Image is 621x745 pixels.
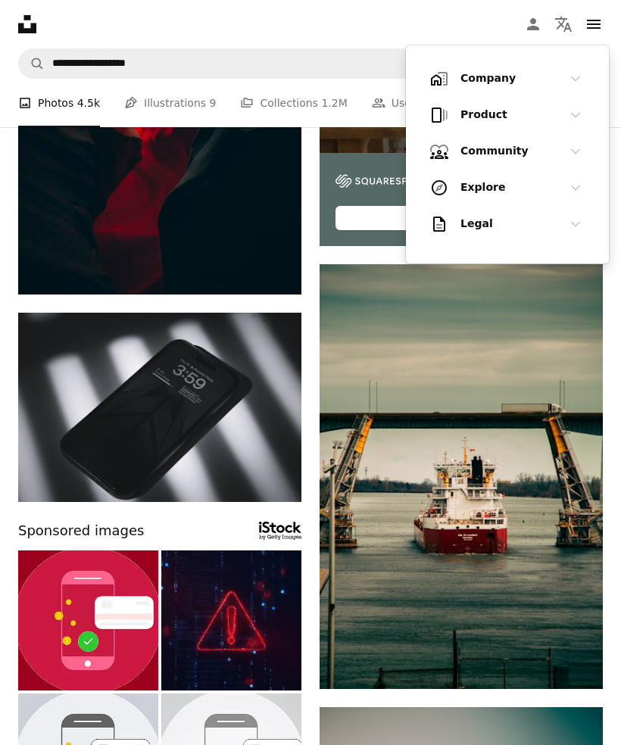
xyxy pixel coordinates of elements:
[124,79,216,127] a: Illustrations 9
[335,206,587,230] div: Get Started
[430,173,585,203] summary: Explore
[210,95,217,111] span: 9
[460,217,554,232] h1: Legal
[430,100,585,130] summary: Product
[460,180,554,195] h1: Explore
[19,49,45,78] button: Search Unsplash
[430,64,585,94] summary: Company
[518,9,548,39] a: Log in / Sign up
[321,95,347,111] span: 1.2M
[430,209,585,239] summary: Legal
[579,9,609,39] button: Menu
[240,79,347,127] a: Collections 1.2M
[460,144,554,159] h1: Community
[548,9,579,39] button: Language
[18,550,158,690] img: Online payment application - 4K Stok photo
[460,71,554,86] h1: Company
[18,400,301,413] a: text
[18,520,144,542] span: Sponsored images
[320,469,603,483] a: a red and white boat in a body of water
[335,174,426,188] img: file-1747939142011-51e5cc87e3c9
[18,313,301,502] img: text
[460,108,554,123] h1: Product
[18,48,576,79] form: Find visuals sitewide
[320,264,603,689] img: a red and white boat in a body of water
[430,136,585,167] summary: Community
[18,15,36,33] a: Home — Unsplash
[372,79,432,127] a: Users 0
[161,550,301,690] img: Hacking attack in Progress, Computer Alert Message, System Breach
